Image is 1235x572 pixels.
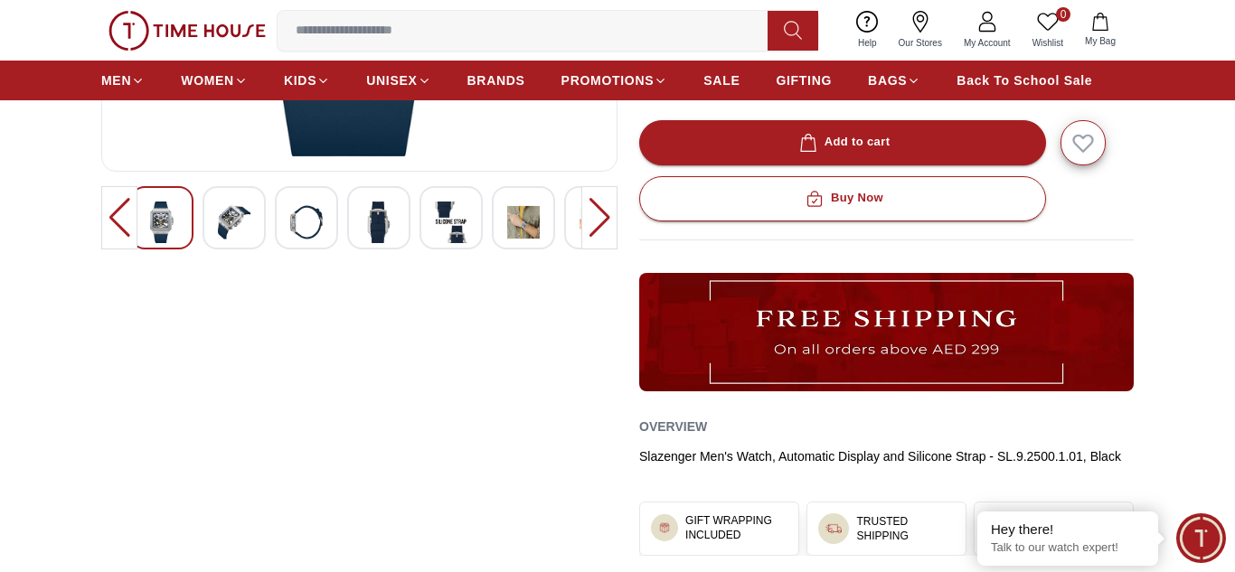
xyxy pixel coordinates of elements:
h3: TRUSTED SHIPPING [856,514,955,543]
img: ... [639,273,1134,391]
span: SALE [703,71,740,89]
div: Add to cart [796,132,891,153]
img: ... [108,11,266,51]
a: Our Stores [888,7,953,53]
a: PROMOTIONS [561,64,668,97]
a: KIDS [284,64,330,97]
span: BRANDS [467,71,525,89]
img: ... [658,521,671,534]
a: 0Wishlist [1022,7,1074,53]
span: Back To School Sale [957,71,1092,89]
a: GIFTING [776,64,832,97]
img: Slazenger Men's Automatic Black Dial Watch - SL.9.2500.1.01 [435,202,467,243]
h3: GIFT WRAPPING INCLUDED [685,513,787,542]
div: Buy Now [802,188,883,209]
span: UNISEX [366,71,417,89]
span: 0 [1056,7,1070,22]
div: Slazenger Men's Watch, Automatic Display and Silicone Strap - SL.9.2500.1.01, Black [639,447,1134,465]
div: Hey there! [991,520,1145,539]
a: BRANDS [467,64,525,97]
span: KIDS [284,71,316,89]
span: PROMOTIONS [561,71,655,89]
img: Slazenger Men's Automatic Black Dial Watch - SL.9.2500.1.01 [218,202,250,243]
span: GIFTING [776,71,832,89]
a: Help [847,7,888,53]
div: Chat Widget [1176,513,1226,563]
span: BAGS [868,71,907,89]
span: Our Stores [891,36,949,50]
img: Slazenger Men's Automatic Black Dial Watch - SL.9.2500.1.01 [363,202,395,243]
a: BAGS [868,64,920,97]
p: Talk to our watch expert! [991,540,1145,556]
a: SALE [703,64,740,97]
button: My Bag [1074,9,1127,52]
a: MEN [101,64,145,97]
a: Back To School Sale [957,64,1092,97]
span: MEN [101,71,131,89]
span: Help [851,36,884,50]
img: Slazenger Men's Automatic Black Dial Watch - SL.9.2500.1.01 [580,202,612,243]
span: My Bag [1078,34,1123,48]
a: UNISEX [366,64,430,97]
span: My Account [957,36,1018,50]
img: Slazenger Men's Automatic Black Dial Watch - SL.9.2500.1.01 [507,202,540,243]
a: WOMEN [181,64,248,97]
img: ... [825,520,842,537]
img: Slazenger Men's Automatic Black Dial Watch - SL.9.2500.1.01 [146,202,178,243]
img: Slazenger Men's Automatic Black Dial Watch - SL.9.2500.1.01 [290,202,323,243]
button: Buy Now [639,176,1046,221]
button: Add to cart [639,120,1046,165]
span: Wishlist [1025,36,1070,50]
span: WOMEN [181,71,234,89]
h2: Overview [639,413,707,440]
